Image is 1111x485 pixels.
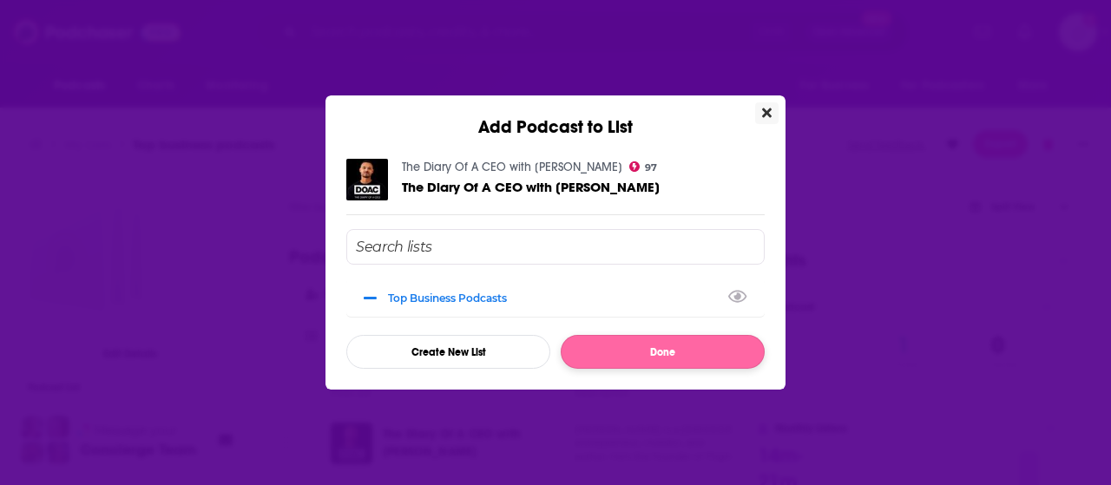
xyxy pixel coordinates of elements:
[346,335,550,369] button: Create New List
[645,164,657,172] span: 97
[388,292,517,305] div: Top business podcasts
[629,161,657,172] a: 97
[561,335,765,369] button: Done
[402,160,622,174] a: The Diary Of A CEO with Steven Bartlett
[346,229,765,265] input: Search lists
[346,229,765,369] div: Add Podcast To List
[325,95,786,138] div: Add Podcast to List
[755,102,779,124] button: Close
[346,279,765,317] div: Top business podcasts
[402,179,660,195] span: The Diary Of A CEO with [PERSON_NAME]
[402,180,660,194] a: The Diary Of A CEO with Steven Bartlett
[507,301,517,303] button: View Link
[346,159,388,200] img: The Diary Of A CEO with Steven Bartlett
